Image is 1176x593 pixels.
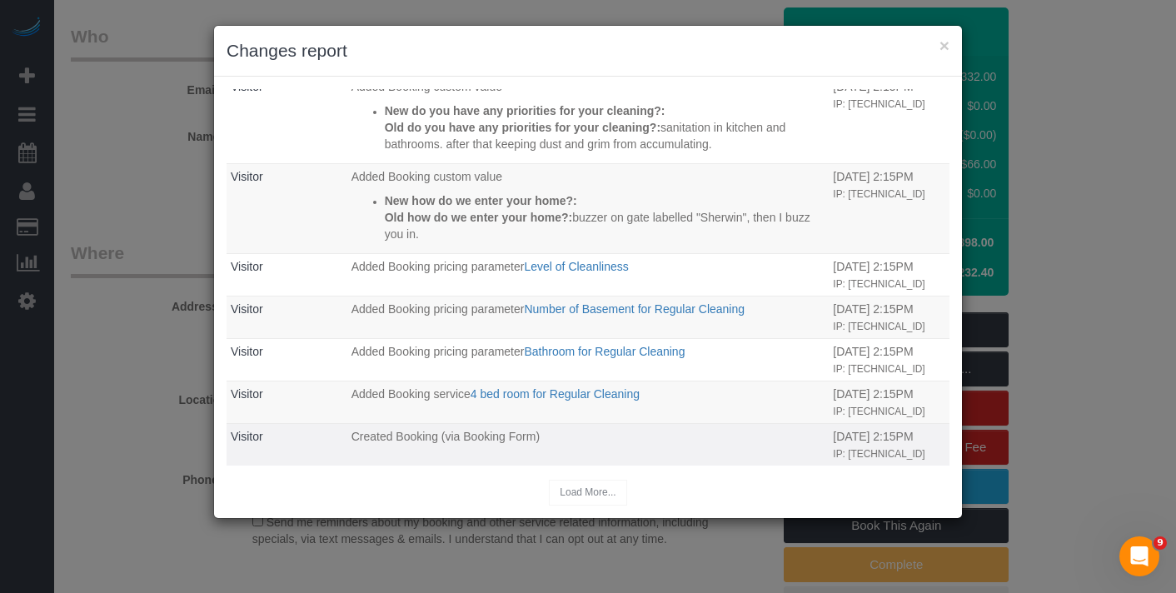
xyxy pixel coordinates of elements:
a: Visitor [231,345,263,358]
strong: Old do you have any priorities for your cleaning?: [385,121,660,134]
td: What [347,424,830,466]
small: IP: [TECHNICAL_ID] [833,448,924,460]
td: When [829,296,949,339]
a: Visitor [231,302,263,316]
td: When [829,164,949,254]
p: buzzer on gate labelled "Sherwin", then I buzz you in. [385,209,825,242]
a: Level of Cleanliness [524,260,628,273]
td: When [829,74,949,164]
small: IP: [TECHNICAL_ID] [833,363,924,375]
small: IP: [TECHNICAL_ID] [833,278,924,290]
a: Visitor [231,170,263,183]
span: Added Booking pricing parameter [351,345,525,358]
td: Who [227,296,347,339]
a: Visitor [231,260,263,273]
small: IP: [TECHNICAL_ID] [833,406,924,417]
span: Added Booking custom value [351,170,502,183]
td: Who [227,74,347,164]
td: When [829,339,949,381]
a: Bathroom for Regular Cleaning [524,345,685,358]
strong: Old how do we enter your home?: [385,211,573,224]
td: When [829,254,949,296]
td: When [829,424,949,466]
small: IP: [TECHNICAL_ID] [833,321,924,332]
h3: Changes report [227,38,949,63]
td: Who [227,164,347,254]
a: Number of Basement for Regular Cleaning [524,302,745,316]
button: × [939,37,949,54]
td: Who [227,381,347,424]
p: sanitation in kitchen and bathrooms. after that keeping dust and grim from accumulating. [385,119,825,152]
td: What [347,381,830,424]
td: Who [227,339,347,381]
td: Who [227,254,347,296]
span: Added Booking pricing parameter [351,260,525,273]
td: What [347,296,830,339]
a: Visitor [231,430,263,443]
td: What [347,74,830,164]
td: What [347,164,830,254]
strong: New do you have any priorities for your cleaning?: [385,104,665,117]
iframe: Intercom live chat [1119,536,1159,576]
small: IP: [TECHNICAL_ID] [833,188,924,200]
span: Added Booking pricing parameter [351,302,525,316]
a: Visitor [231,387,263,401]
a: 4 bed room for Regular Cleaning [471,387,640,401]
strong: New how do we enter your home?: [385,194,577,207]
td: What [347,254,830,296]
span: Created Booking (via Booking Form) [351,430,540,443]
td: Who [227,424,347,466]
sui-modal: Changes report [214,26,962,518]
span: Added Booking service [351,387,471,401]
span: 9 [1154,536,1167,550]
small: IP: [TECHNICAL_ID] [833,98,924,110]
td: When [829,381,949,424]
td: What [347,339,830,381]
